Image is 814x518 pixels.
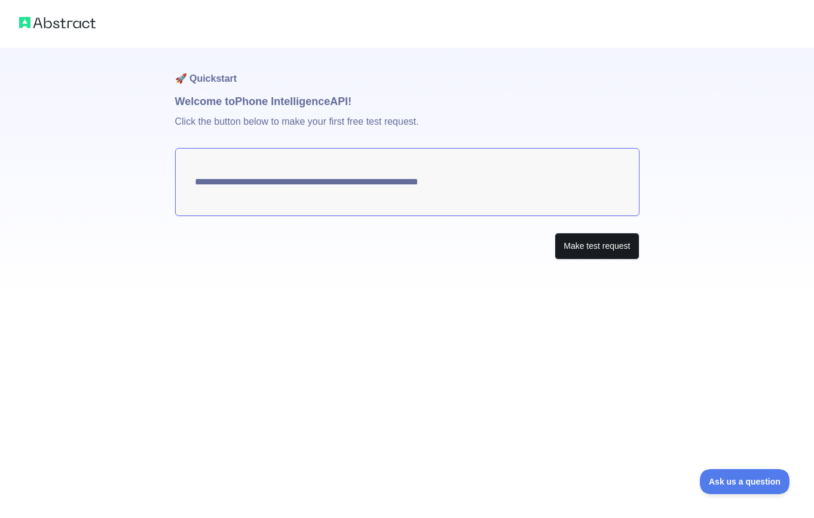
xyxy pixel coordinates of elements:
img: Abstract logo [19,14,96,31]
button: Make test request [555,233,639,260]
p: Click the button below to make your first free test request. [175,110,639,148]
h1: Welcome to Phone Intelligence API! [175,93,639,110]
iframe: Toggle Customer Support [700,469,790,494]
h1: 🚀 Quickstart [175,48,639,93]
